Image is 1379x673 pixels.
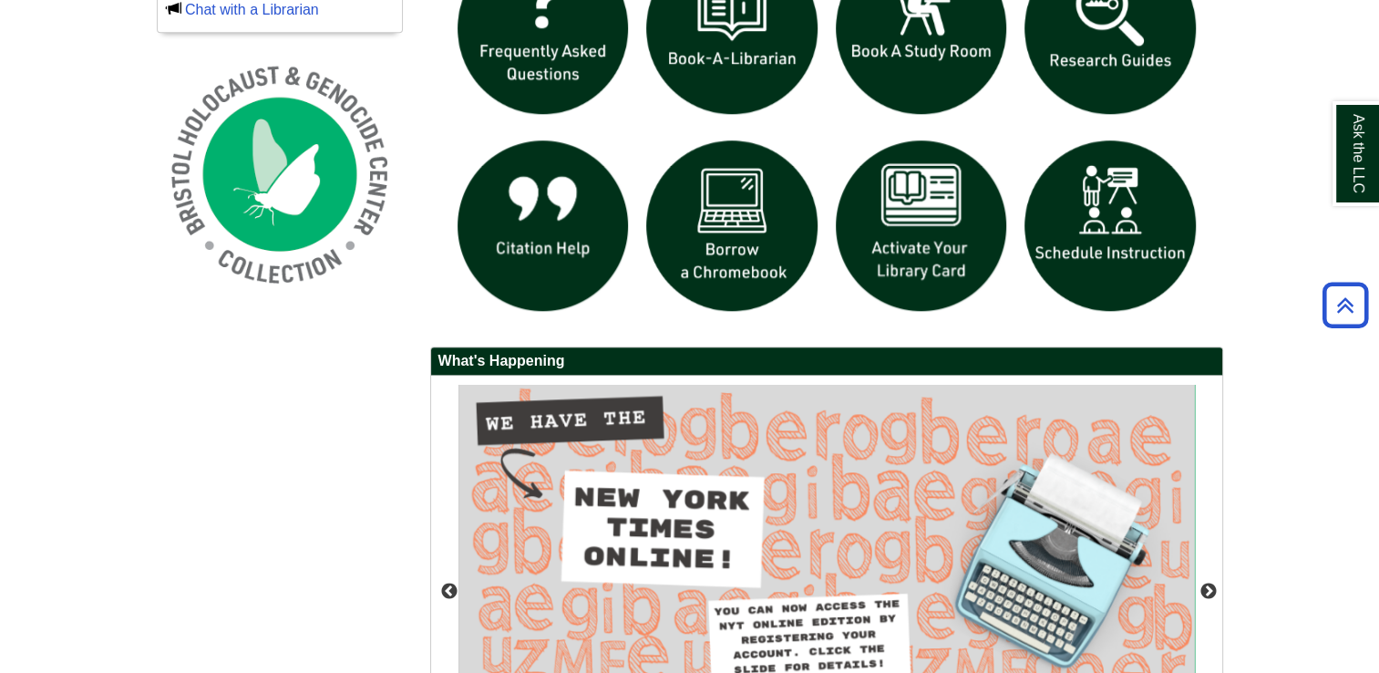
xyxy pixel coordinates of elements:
[1199,583,1218,601] button: Next
[827,131,1016,321] img: activate Library Card icon links to form to activate student ID into library card
[431,347,1222,376] h2: What's Happening
[157,51,403,297] img: Holocaust and Genocide Collection
[185,2,319,17] a: Chat with a Librarian
[440,583,458,601] button: Previous
[1316,293,1374,317] a: Back to Top
[448,131,638,321] img: citation help icon links to citation help guide page
[637,131,827,321] img: Borrow a chromebook icon links to the borrow a chromebook web page
[1015,131,1205,321] img: For faculty. Schedule Library Instruction icon links to form.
